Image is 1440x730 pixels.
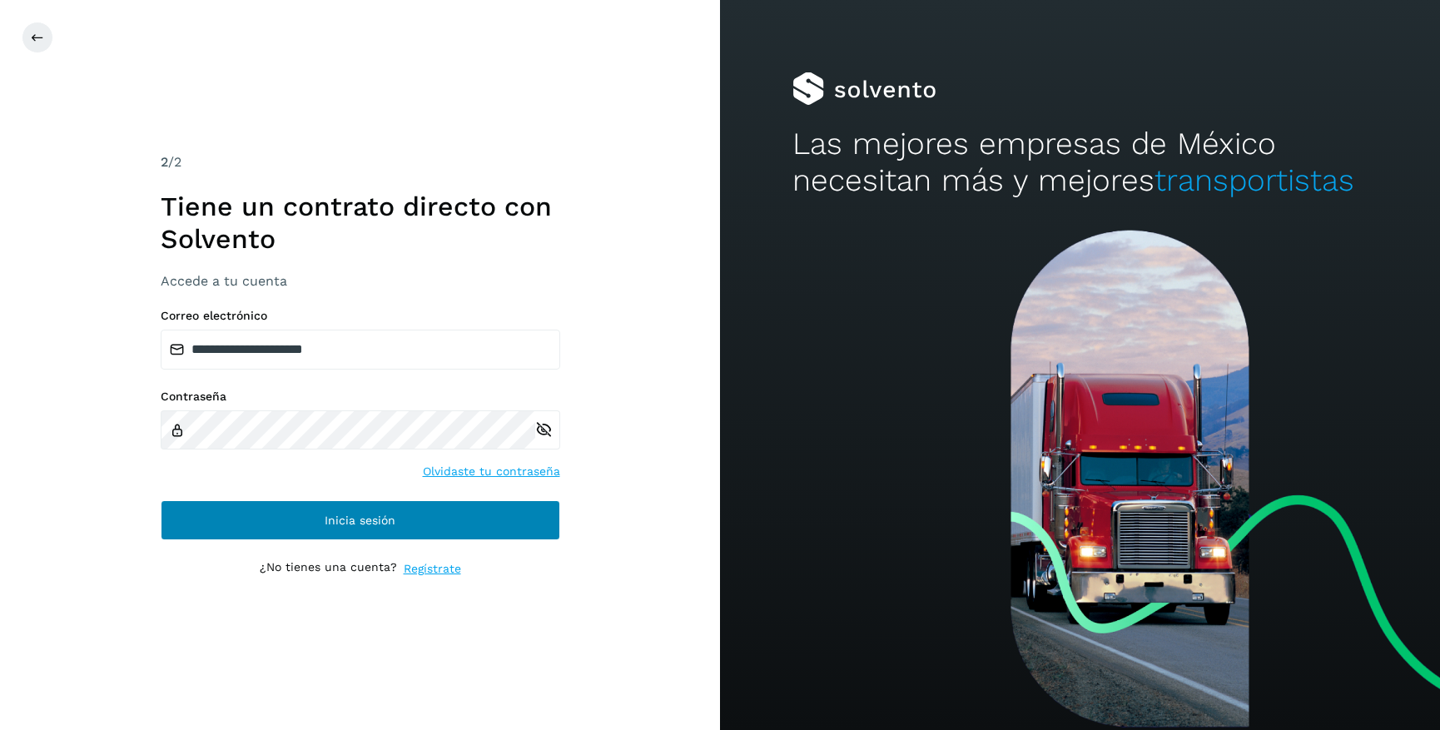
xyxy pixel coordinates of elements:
p: ¿No tienes una cuenta? [260,560,397,578]
div: /2 [161,152,560,172]
span: Inicia sesión [325,514,395,526]
label: Contraseña [161,390,560,404]
button: Inicia sesión [161,500,560,540]
h3: Accede a tu cuenta [161,273,560,289]
a: Regístrate [404,560,461,578]
span: transportistas [1154,162,1354,198]
h2: Las mejores empresas de México necesitan más y mejores [792,126,1368,200]
span: 2 [161,154,168,170]
label: Correo electrónico [161,309,560,323]
a: Olvidaste tu contraseña [423,463,560,480]
h1: Tiene un contrato directo con Solvento [161,191,560,255]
